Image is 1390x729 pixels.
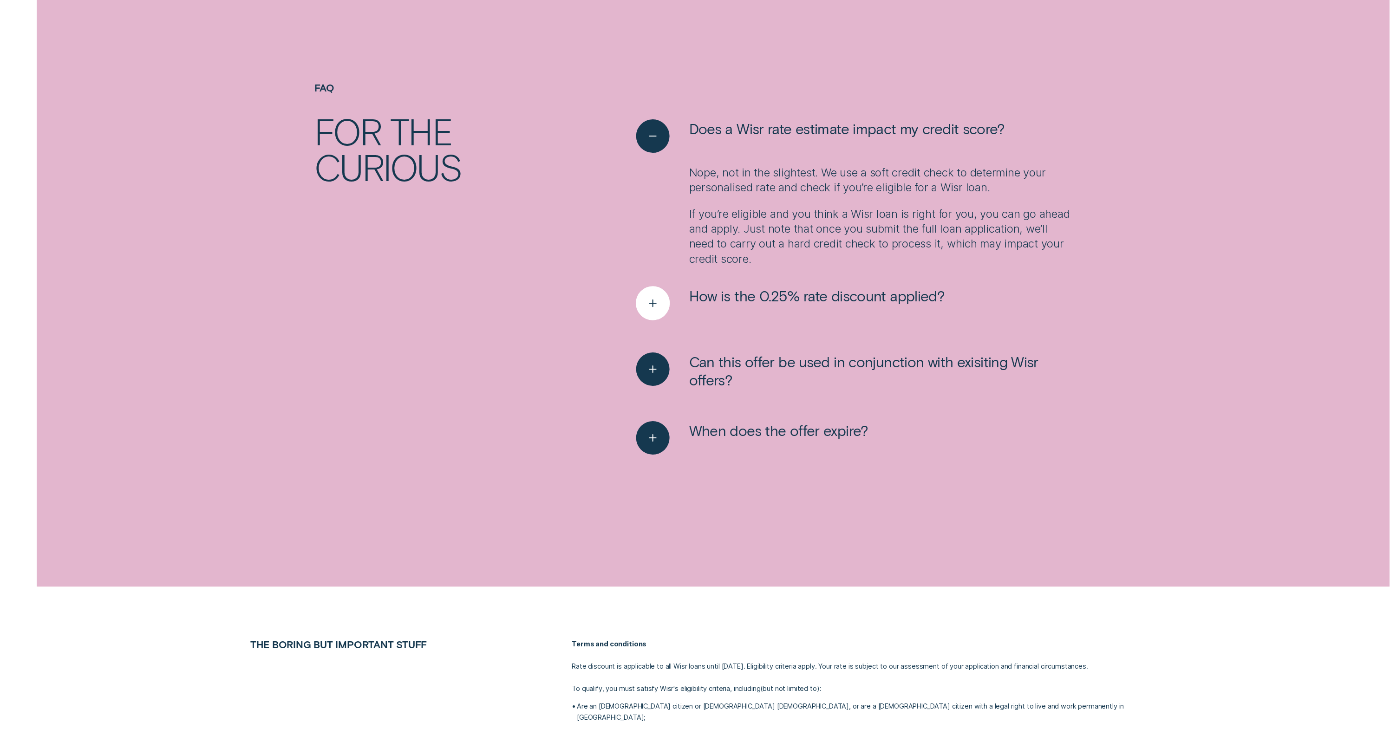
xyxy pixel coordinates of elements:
[689,421,868,439] span: When does the offer expire?
[689,165,1076,195] p: Nope, not in the slightest. We use a soft credit check to determine your personalised rate and ch...
[689,119,1005,137] span: Does a Wisr rate estimate impact my credit score?
[761,684,763,692] span: (
[572,640,646,648] strong: Terms and conditions
[689,352,1076,389] span: Can this offer be used in conjunction with exisiting Wisr offers?
[636,119,1005,153] button: See less
[572,683,1140,694] p: To qualify, you must satisfy Wisr's eligibility criteria, including but not limited to :
[636,352,1076,389] button: See more
[817,684,820,692] span: )
[577,701,1140,723] p: Are an [DEMOGRAPHIC_DATA] citizen or [DEMOGRAPHIC_DATA] [DEMOGRAPHIC_DATA], or are a [DEMOGRAPHIC...
[689,286,945,305] span: How is the 0.25% rate discount applied?
[314,113,561,185] h2: For the curious
[245,638,502,650] h2: THE BORING BUT IMPORTANT STUFF
[689,207,1076,267] p: If you’re eligible and you think a Wisr loan is right for you, you can go ahead and apply. Just n...
[572,661,1140,672] p: Rate discount is applicable to all Wisr loans until [DATE]. Eligibility criteria apply. Your rate...
[636,286,945,320] button: See more
[314,82,561,93] h4: FAQ
[636,421,868,455] button: See more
